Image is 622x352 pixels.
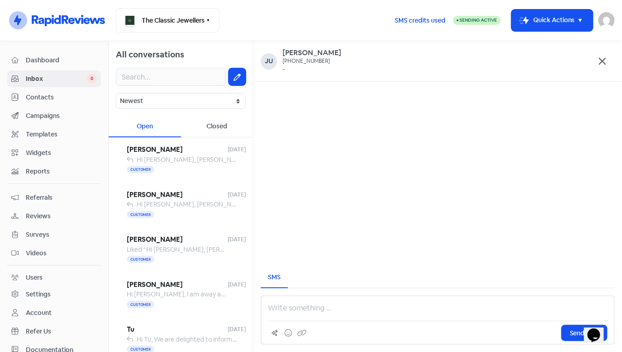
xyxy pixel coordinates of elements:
span: [DATE] [228,325,246,333]
span: [DATE] [228,191,246,199]
span: Customer [127,211,154,218]
span: [PERSON_NAME] [127,145,228,155]
div: Users [26,273,43,282]
span: Surveys [26,230,97,239]
span: Campaigns [26,111,97,121]
span: [PERSON_NAME] [127,190,228,200]
span: SMS credits used [395,16,445,25]
div: Open [109,116,181,137]
span: [PERSON_NAME] [127,280,228,290]
a: Reviews [7,208,101,225]
a: Videos [7,245,101,262]
img: User [598,12,615,28]
span: Videos [26,249,97,258]
span: Referrals [26,193,97,202]
div: Closed [181,116,254,137]
div: [PERSON_NAME] [282,48,341,58]
span: Templates [26,130,97,139]
span: 0 [87,74,97,83]
span: Contacts [26,93,97,102]
input: Search... [116,68,226,86]
a: Sending Active [453,15,501,26]
a: Inbox 0 [7,70,101,87]
div: Ju [261,53,277,70]
span: [DATE] [228,145,246,154]
span: [DATE] [228,235,246,244]
span: [PERSON_NAME] [127,235,228,245]
a: Refer Us [7,323,101,340]
span: [DATE] [228,281,246,289]
span: Widgets [26,148,97,158]
button: Exit conversation [596,55,609,68]
span: Reports [26,167,97,176]
span: Inbox [26,74,87,84]
span: All conversations [116,49,184,60]
span: Customer [127,301,154,308]
a: Account [7,305,101,321]
div: - [282,65,341,74]
span: Send SMS [570,329,599,338]
span: Hi [PERSON_NAME], I am away at work at the moment so I will let you know when we are thinking of ... [127,290,520,298]
iframe: chat widget [584,316,613,343]
a: Referrals [7,189,101,206]
a: Campaigns [7,108,101,124]
a: Templates [7,126,101,143]
a: Users [7,269,101,286]
div: [PHONE_NUMBER] [282,58,341,65]
span: Tu [127,324,228,335]
span: Reviews [26,211,97,221]
div: Settings [26,290,51,299]
a: Surveys [7,226,101,243]
div: SMS [268,272,281,282]
a: Contacts [7,89,101,106]
button: Quick Actions [512,9,593,31]
a: Reports [7,163,101,180]
a: SMS credits used [387,15,453,24]
span: Sending Active [459,17,497,23]
button: The Classic Jewellers [116,8,220,33]
div: Account [26,308,52,318]
span: Refer Us [26,327,97,336]
a: Widgets [7,145,101,161]
a: Settings [7,286,101,303]
span: Dashboard [26,56,97,65]
a: Dashboard [7,52,101,69]
span: Customer [127,256,154,263]
span: Customer [127,166,154,173]
button: Send SMS [561,325,608,341]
